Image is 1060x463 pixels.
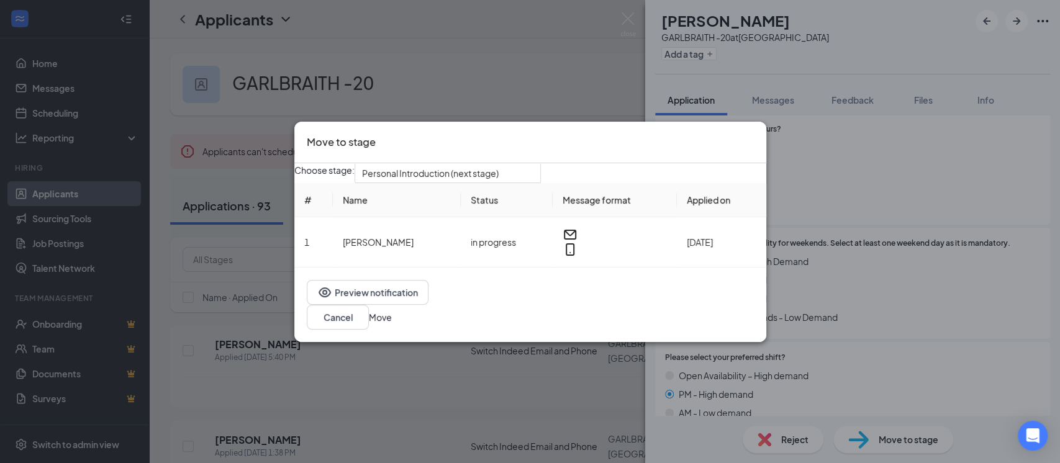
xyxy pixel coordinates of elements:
[294,182,333,217] th: #
[307,134,376,150] h3: Move to stage
[362,163,499,182] span: Personal Introduction (next stage)
[677,217,766,267] td: [DATE]
[1018,421,1048,451] div: Open Intercom Messenger
[677,182,766,217] th: Applied on
[562,241,577,256] svg: MobileSms
[552,182,676,217] th: Message format
[307,304,369,329] button: Cancel
[369,310,392,323] button: Move
[562,227,577,241] svg: Email
[460,217,552,267] td: in progress
[333,182,461,217] th: Name
[333,217,461,267] td: [PERSON_NAME]
[460,182,552,217] th: Status
[294,163,355,182] span: Choose stage:
[317,284,332,299] svg: Eye
[307,279,428,304] button: EyePreview notification
[304,236,309,247] span: 1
